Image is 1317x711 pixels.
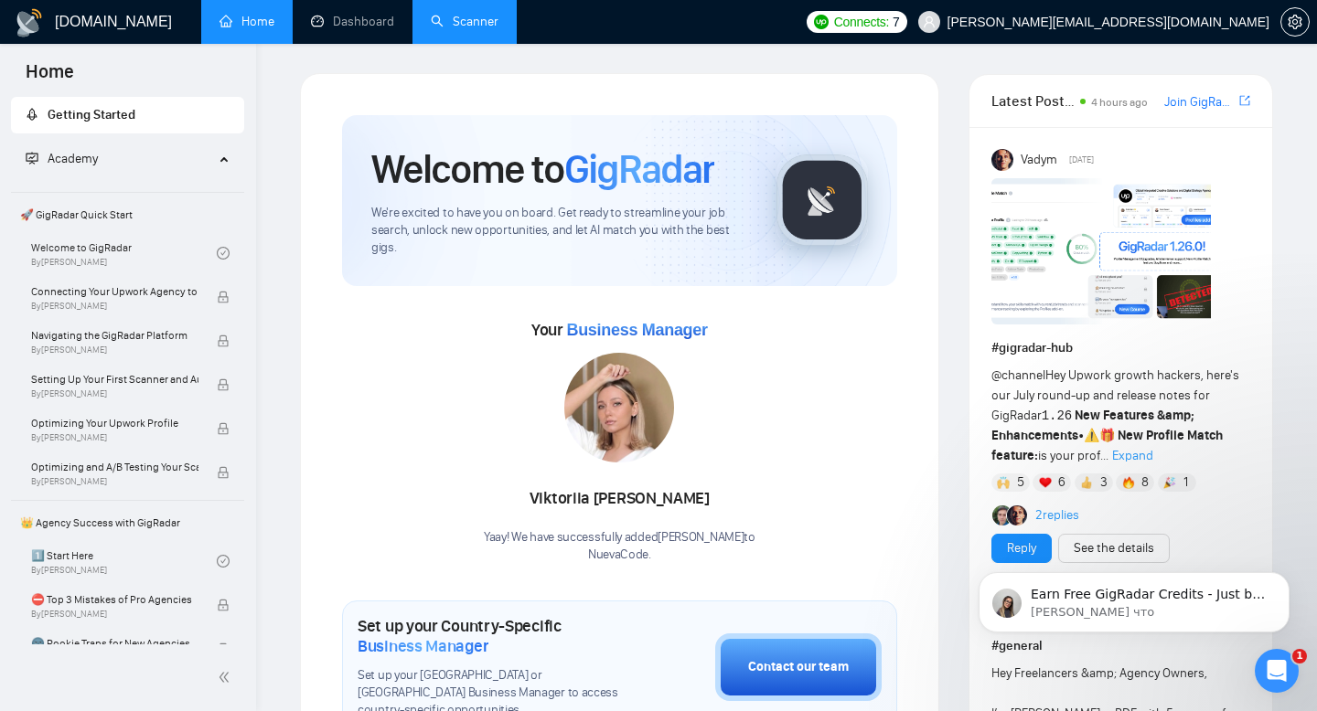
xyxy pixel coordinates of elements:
[358,616,624,656] h1: Set up your Country-Specific
[1239,92,1250,110] a: export
[11,97,244,133] li: Getting Started
[814,15,829,29] img: upwork-logo.png
[1280,15,1310,29] a: setting
[951,534,1317,662] iframe: Intercom notifications сообщение
[1017,473,1024,492] span: 5
[217,642,230,655] span: lock
[31,476,198,487] span: By [PERSON_NAME]
[31,458,198,476] span: Optimizing and A/B Testing Your Scanner for Better Results
[484,529,755,564] div: Yaay! We have successfully added [PERSON_NAME] to
[1099,428,1115,443] span: 🎁
[1281,15,1309,29] span: setting
[217,291,230,303] span: lock
[1039,476,1052,489] img: ❤️
[31,370,198,388] span: Setting Up Your First Scanner and Auto-Bidder
[1035,506,1079,525] a: 2replies
[991,367,1239,463] span: Hey Upwork growth hackers, here's our July round-up and release notes for GigRadar • is your prof...
[217,378,230,391] span: lock
[923,16,936,28] span: user
[1021,150,1057,170] span: Vadym
[26,151,98,166] span: Academy
[371,144,714,194] h1: Welcome to
[31,414,198,432] span: Optimizing Your Upwork Profile
[1069,152,1094,168] span: [DATE]
[1112,448,1153,463] span: Expand
[31,590,198,609] span: ⛔ Top 3 Mistakes of Pro Agencies
[748,657,849,677] div: Contact our team
[1100,473,1108,492] span: 3
[991,367,1045,383] span: @channel
[26,108,38,121] span: rocket
[1292,649,1307,663] span: 1
[371,205,747,257] span: We're excited to have you on board. Get ready to streamline your job search, unlock new opportuni...
[31,388,198,399] span: By [PERSON_NAME]
[1280,7,1310,37] button: setting
[11,58,89,97] span: Home
[1183,473,1188,492] span: 1
[1080,476,1093,489] img: 👍
[531,320,708,340] span: Your
[15,8,44,37] img: logo
[1163,476,1176,489] img: 🎉
[217,466,230,479] span: lock
[217,334,230,347] span: lock
[217,247,230,260] span: check-circle
[31,345,198,355] span: By [PERSON_NAME]
[1255,649,1299,693] iframe: Intercom live chat
[991,178,1211,324] img: F09AC4U7ATU-image.png
[31,432,198,443] span: By [PERSON_NAME]
[834,12,889,32] span: Connects:
[48,107,135,122] span: Getting Started
[564,144,714,194] span: GigRadar
[431,14,498,29] a: searchScanner
[893,12,900,32] span: 7
[564,353,674,462] img: 1686859828830-18.jpg
[1058,473,1065,492] span: 6
[31,541,217,581] a: 1️⃣ Start HereBy[PERSON_NAME]
[13,196,242,233] span: 🚀 GigRadar Quick Start
[217,422,230,435] span: lock
[991,338,1250,358] h1: # gigradar-hub
[715,633,882,701] button: Contact our team
[31,282,198,301] span: Connecting Your Upwork Agency to GigRadar
[218,668,236,686] span: double-left
[991,90,1075,112] span: Latest Posts from the GigRadar Community
[1141,473,1149,492] span: 8
[991,408,1195,443] strong: New Features &amp; Enhancements
[1042,409,1073,423] code: 1.26
[219,14,274,29] a: homeHome
[484,483,755,515] div: Viktoriia [PERSON_NAME]
[358,636,488,656] span: Business Manager
[484,547,755,564] p: NuevaCode .
[217,599,230,611] span: lock
[217,555,230,568] span: check-circle
[26,152,38,164] span: fund-projection-screen
[31,609,198,620] span: By [PERSON_NAME]
[1164,92,1236,112] a: Join GigRadar Slack Community
[1091,96,1148,109] span: 4 hours ago
[311,14,394,29] a: dashboardDashboard
[997,476,1010,489] img: 🙌
[31,326,198,345] span: Navigating the GigRadar Platform
[48,151,98,166] span: Academy
[13,504,242,541] span: 👑 Agency Success with GigRadar
[1239,93,1250,108] span: export
[1122,476,1135,489] img: 🔥
[1084,428,1099,443] span: ⚠️
[991,149,1013,171] img: Vadym
[31,301,198,312] span: By [PERSON_NAME]
[31,233,217,273] a: Welcome to GigRadarBy[PERSON_NAME]
[31,634,198,653] span: 🌚 Rookie Traps for New Agencies
[566,321,707,339] span: Business Manager
[992,505,1012,525] img: Alex B
[776,154,868,246] img: gigradar-logo.png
